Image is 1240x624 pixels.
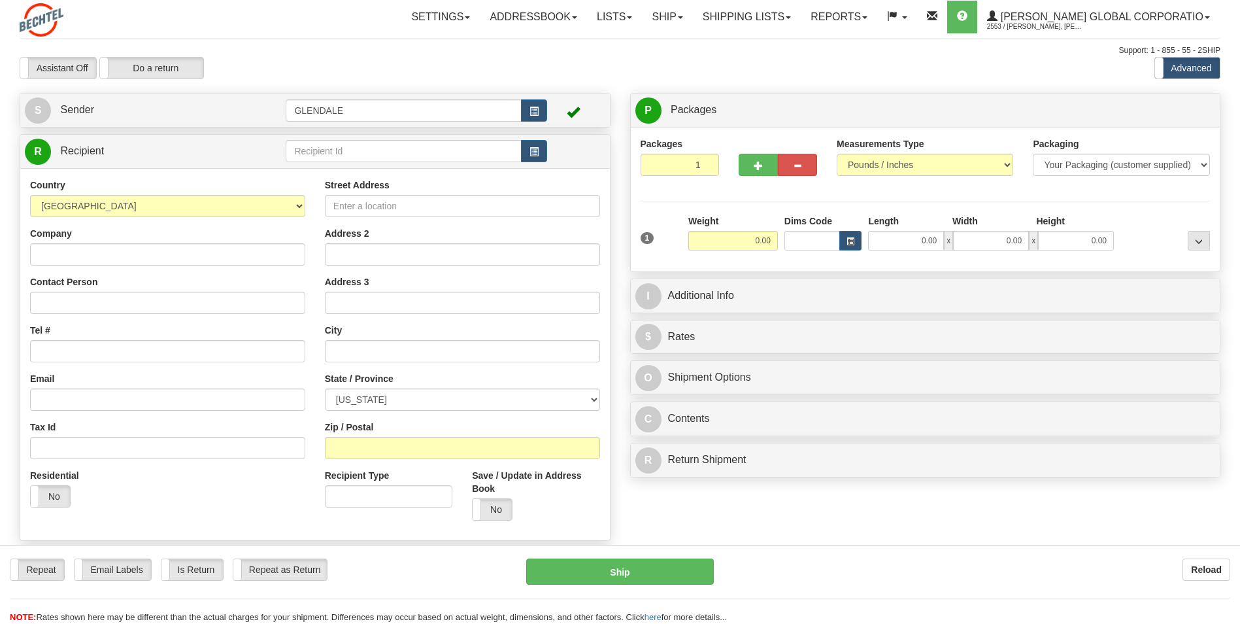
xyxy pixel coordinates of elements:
span: x [1029,231,1038,251]
a: R Recipient [25,138,257,165]
label: Zip / Postal [325,421,374,434]
label: Packaging [1033,137,1079,150]
span: Sender [60,104,94,115]
label: Tax Id [30,421,56,434]
label: Length [868,215,899,228]
label: Tel # [30,324,50,337]
span: x [944,231,953,251]
span: C [635,406,662,432]
div: Support: 1 - 855 - 55 - 2SHIP [20,45,1220,56]
label: Recipient Type [325,469,390,482]
a: CContents [635,406,1216,432]
label: City [325,324,342,337]
a: Reports [801,1,877,33]
iframe: chat widget [1210,245,1239,379]
label: Packages [641,137,683,150]
label: Repeat [10,559,64,580]
label: Is Return [161,559,223,580]
label: Repeat as Return [233,559,327,580]
span: P [635,97,662,124]
a: IAdditional Info [635,283,1216,309]
label: Contact Person [30,275,97,288]
label: No [31,486,70,507]
label: State / Province [325,372,394,385]
span: Recipient [60,145,104,156]
div: ... [1188,231,1210,251]
label: Width [952,215,978,228]
span: S [25,97,51,124]
a: Shipping lists [693,1,801,33]
span: O [635,365,662,391]
img: logo2553.jpg [20,3,63,37]
label: Email Labels [75,559,151,580]
span: [PERSON_NAME] Global Corporatio [997,11,1203,22]
label: Email [30,372,54,385]
label: Address 3 [325,275,369,288]
span: I [635,283,662,309]
button: Reload [1182,559,1230,581]
a: RReturn Shipment [635,447,1216,474]
span: 1 [641,232,654,244]
a: [PERSON_NAME] Global Corporatio 2553 / [PERSON_NAME], [PERSON_NAME] [977,1,1220,33]
a: Ship [642,1,692,33]
label: No [473,499,512,520]
label: Weight [688,215,718,228]
b: Reload [1191,564,1222,575]
input: Sender Id [286,99,521,122]
label: Address 2 [325,227,369,240]
span: R [25,139,51,165]
label: Residential [30,469,79,482]
span: R [635,447,662,474]
label: Country [30,179,65,192]
span: NOTE: [10,612,36,622]
label: Save / Update in Address Book [472,469,599,495]
a: Settings [401,1,480,33]
label: Street Address [325,179,390,192]
input: Recipient Id [286,140,521,162]
span: 2553 / [PERSON_NAME], [PERSON_NAME] [987,20,1085,33]
a: Addressbook [480,1,587,33]
label: Do a return [100,58,203,78]
label: Height [1036,215,1065,228]
a: P Packages [635,97,1216,124]
label: Company [30,227,72,240]
a: here [645,612,662,622]
a: Lists [587,1,642,33]
button: Ship [526,559,713,585]
a: S Sender [25,97,286,124]
span: $ [635,324,662,350]
a: OShipment Options [635,364,1216,391]
input: Enter a location [325,195,600,217]
label: Assistant Off [20,58,96,78]
label: Dims Code [784,215,832,228]
span: Packages [671,104,716,115]
label: Measurements Type [837,137,924,150]
a: $Rates [635,324,1216,351]
label: Advanced [1155,58,1220,78]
